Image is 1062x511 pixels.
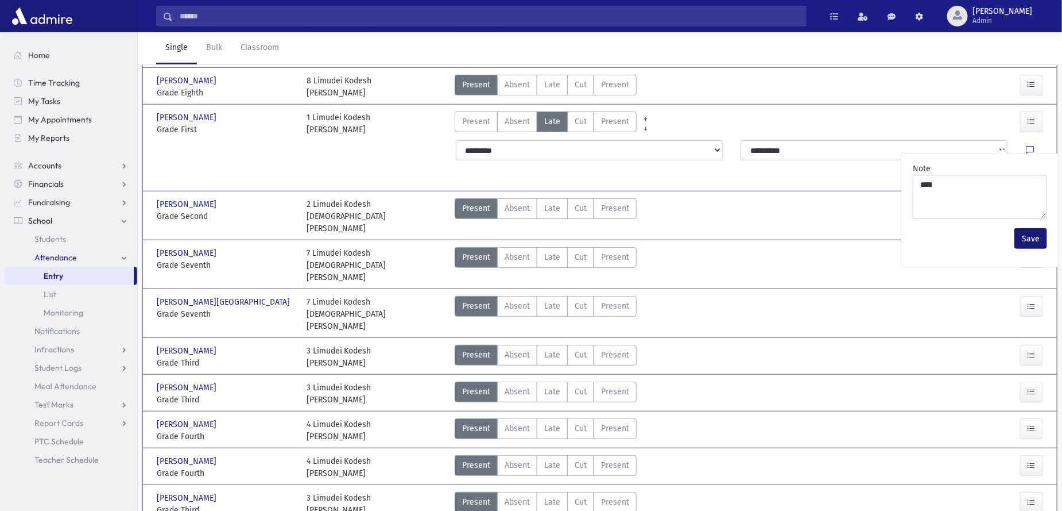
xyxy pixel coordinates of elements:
[455,247,637,283] div: AttTypes
[462,349,490,361] span: Present
[157,308,295,320] span: Grade Seventh
[157,87,295,99] span: Grade Eighth
[455,296,637,332] div: AttTypes
[9,5,75,28] img: AdmirePro
[157,296,292,308] span: [PERSON_NAME][GEOGRAPHIC_DATA]
[575,349,587,361] span: Cut
[462,79,490,91] span: Present
[28,78,80,88] span: Time Tracking
[34,455,99,465] span: Teacher Schedule
[173,6,806,26] input: Search
[462,496,490,508] span: Present
[544,79,560,91] span: Late
[575,202,587,214] span: Cut
[575,386,587,398] span: Cut
[307,247,445,283] div: 7 Limudei Kodesh [DEMOGRAPHIC_DATA][PERSON_NAME]
[157,124,295,136] span: Grade First
[28,96,60,106] span: My Tasks
[505,300,530,312] span: Absent
[5,212,137,230] a: School
[5,377,137,395] a: Meal Attendance
[231,32,288,64] a: Classroom
[157,357,295,369] span: Grade Third
[34,344,74,355] span: Infractions
[28,50,50,60] span: Home
[5,46,137,64] a: Home
[601,422,629,435] span: Present
[28,197,70,208] span: Fundraising
[307,418,371,443] div: 4 Limudei Kodesh [PERSON_NAME]
[34,252,77,263] span: Attendance
[601,300,629,312] span: Present
[462,116,490,128] span: Present
[601,202,629,214] span: Present
[28,114,92,125] span: My Appointments
[505,496,530,508] span: Absent
[601,79,629,91] span: Present
[544,386,560,398] span: Late
[601,459,629,471] span: Present
[5,175,137,193] a: Financials
[157,210,295,222] span: Grade Second
[601,116,629,128] span: Present
[34,436,84,447] span: PTC Schedule
[462,459,490,471] span: Present
[462,422,490,435] span: Present
[505,116,530,128] span: Absent
[544,349,560,361] span: Late
[455,382,637,406] div: AttTypes
[455,75,637,99] div: AttTypes
[544,202,560,214] span: Late
[575,116,587,128] span: Cut
[157,394,295,406] span: Grade Third
[5,322,137,340] a: Notifications
[157,382,219,394] span: [PERSON_NAME]
[157,455,219,467] span: [PERSON_NAME]
[307,198,445,235] div: 2 Limudei Kodesh [DEMOGRAPHIC_DATA][PERSON_NAME]
[28,216,52,226] span: School
[5,340,137,359] a: Infractions
[505,422,530,435] span: Absent
[34,326,80,336] span: Notifications
[972,16,1032,25] span: Admin
[307,75,372,99] div: 8 Limudei Kodesh [PERSON_NAME]
[307,345,371,369] div: 3 Limudei Kodesh [PERSON_NAME]
[34,234,66,244] span: Students
[601,349,629,361] span: Present
[34,381,96,391] span: Meal Attendance
[5,395,137,414] a: Test Marks
[5,414,137,432] a: Report Cards
[455,112,637,136] div: AttTypes
[157,467,295,479] span: Grade Fourth
[505,459,530,471] span: Absent
[34,363,82,373] span: Student Logs
[5,110,137,129] a: My Appointments
[544,251,560,263] span: Late
[462,386,490,398] span: Present
[455,418,637,443] div: AttTypes
[157,345,219,357] span: [PERSON_NAME]
[505,202,530,214] span: Absent
[44,308,83,318] span: Monitoring
[157,431,295,443] span: Grade Fourth
[5,267,134,285] a: Entry
[157,492,219,504] span: [PERSON_NAME]
[157,75,219,87] span: [PERSON_NAME]
[5,432,137,451] a: PTC Schedule
[544,459,560,471] span: Late
[5,230,137,248] a: Students
[913,163,931,175] label: Note
[28,179,64,189] span: Financials
[972,7,1032,16] span: [PERSON_NAME]
[1014,228,1047,249] button: Save
[544,422,560,435] span: Late
[544,300,560,312] span: Late
[34,399,73,410] span: Test Marks
[505,251,530,263] span: Absent
[462,300,490,312] span: Present
[44,271,63,281] span: Entry
[5,451,137,469] a: Teacher Schedule
[157,259,295,271] span: Grade Seventh
[157,418,219,431] span: [PERSON_NAME]
[307,296,445,332] div: 7 Limudei Kodesh [DEMOGRAPHIC_DATA][PERSON_NAME]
